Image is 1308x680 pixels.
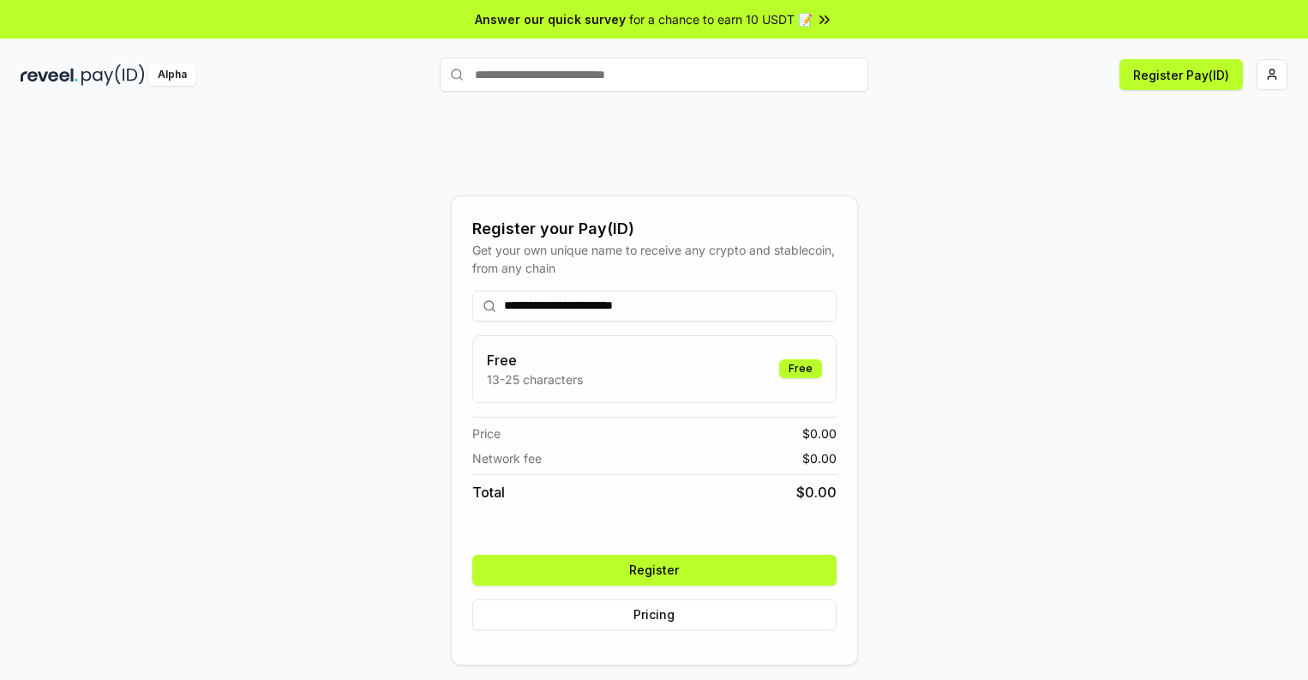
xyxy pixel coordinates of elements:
[629,10,813,28] span: for a chance to earn 10 USDT 📝
[472,241,837,277] div: Get your own unique name to receive any crypto and stablecoin, from any chain
[475,10,626,28] span: Answer our quick survey
[472,217,837,241] div: Register your Pay(ID)
[81,64,145,86] img: pay_id
[472,555,837,586] button: Register
[802,424,837,442] span: $ 0.00
[472,449,542,467] span: Network fee
[472,599,837,630] button: Pricing
[802,449,837,467] span: $ 0.00
[1119,59,1243,90] button: Register Pay(ID)
[487,370,583,388] p: 13-25 characters
[796,482,837,502] span: $ 0.00
[487,350,583,370] h3: Free
[472,424,501,442] span: Price
[148,64,196,86] div: Alpha
[472,482,505,502] span: Total
[779,359,822,378] div: Free
[21,64,78,86] img: reveel_dark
